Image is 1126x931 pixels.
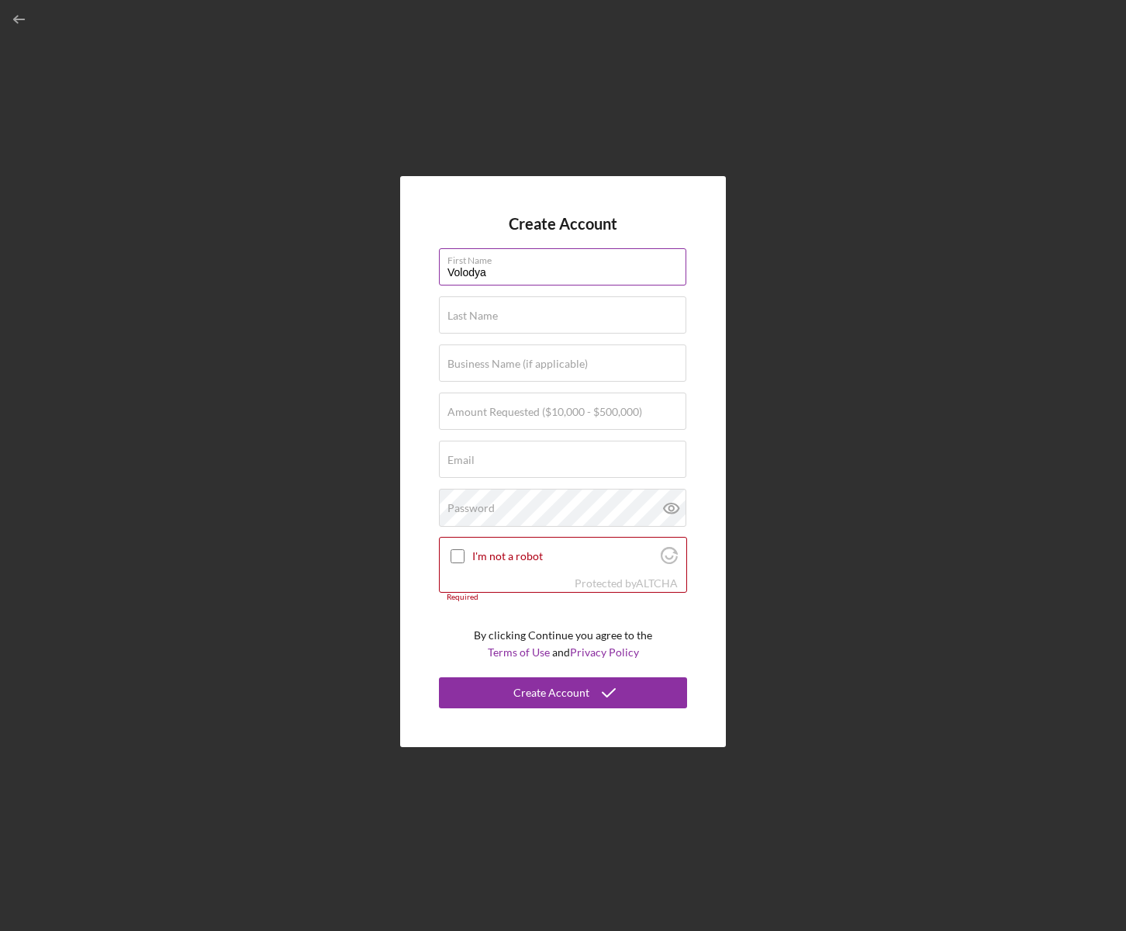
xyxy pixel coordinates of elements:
[513,677,589,708] div: Create Account
[447,502,495,514] label: Password
[570,645,639,659] a: Privacy Policy
[488,645,550,659] a: Terms of Use
[636,576,678,590] a: Visit Altcha.org
[447,406,642,418] label: Amount Requested ($10,000 - $500,000)
[472,550,656,562] label: I'm not a robot
[509,215,617,233] h4: Create Account
[447,358,588,370] label: Business Name (if applicable)
[474,627,652,662] p: By clicking Continue you agree to the and
[439,677,687,708] button: Create Account
[661,553,678,566] a: Visit Altcha.org
[439,593,687,602] div: Required
[447,454,475,466] label: Email
[575,577,678,590] div: Protected by
[447,249,686,266] label: First Name
[447,310,498,322] label: Last Name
